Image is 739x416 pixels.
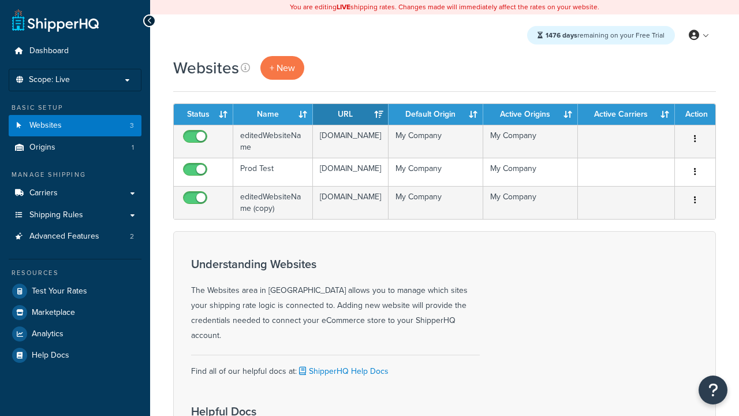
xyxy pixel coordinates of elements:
span: Shipping Rules [29,210,83,220]
div: Find all of our helpful docs at: [191,355,480,379]
th: Default Origin: activate to sort column ascending [389,104,483,125]
h1: Websites [173,57,239,79]
a: Carriers [9,183,141,204]
td: My Company [389,158,483,186]
span: 1 [132,143,134,153]
th: Status: activate to sort column ascending [174,104,233,125]
a: Marketplace [9,302,141,323]
td: [DOMAIN_NAME] [313,186,389,219]
span: Websites [29,121,62,131]
button: Open Resource Center [699,376,727,404]
a: Help Docs [9,345,141,366]
h3: Understanding Websites [191,258,480,270]
div: Resources [9,268,141,278]
th: Active Carriers: activate to sort column ascending [578,104,675,125]
li: Advanced Features [9,226,141,247]
td: My Company [483,125,578,158]
td: My Company [483,158,578,186]
td: [DOMAIN_NAME] [313,158,389,186]
a: Test Your Rates [9,281,141,302]
li: Websites [9,115,141,136]
a: Shipping Rules [9,205,141,226]
div: The Websites area in [GEOGRAPHIC_DATA] allows you to manage which sites your shipping rate logic ... [191,258,480,343]
a: Dashboard [9,40,141,62]
td: My Company [389,125,483,158]
span: Test Your Rates [32,287,87,296]
span: Analytics [32,329,64,339]
td: Prod Test [233,158,313,186]
span: 2 [130,232,134,242]
span: Origins [29,143,55,153]
td: editedWebsiteName [233,125,313,158]
td: [DOMAIN_NAME] [313,125,389,158]
td: My Company [483,186,578,219]
th: Action [675,104,715,125]
td: My Company [389,186,483,219]
li: Origins [9,137,141,158]
b: LIVE [337,2,350,12]
span: Help Docs [32,351,69,361]
a: ShipperHQ Home [12,9,99,32]
a: Advanced Features 2 [9,226,141,247]
th: Active Origins: activate to sort column ascending [483,104,578,125]
span: Scope: Live [29,75,70,85]
a: + New [260,56,304,80]
span: Marketplace [32,308,75,318]
th: URL: activate to sort column ascending [313,104,389,125]
th: Name: activate to sort column ascending [233,104,313,125]
td: editedWebsiteName (copy) [233,186,313,219]
strong: 1476 days [546,30,577,40]
span: Dashboard [29,46,69,56]
span: + New [270,61,295,75]
a: Origins 1 [9,137,141,158]
span: 3 [130,121,134,131]
span: Advanced Features [29,232,99,242]
a: Websites 3 [9,115,141,136]
div: Manage Shipping [9,170,141,180]
span: Carriers [29,188,58,198]
a: ShipperHQ Help Docs [297,365,389,377]
a: Analytics [9,324,141,344]
div: Basic Setup [9,103,141,113]
div: remaining on your Free Trial [527,26,675,44]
